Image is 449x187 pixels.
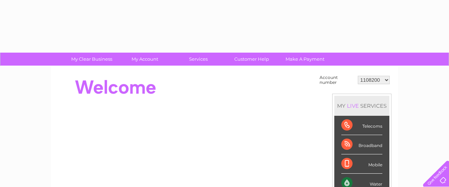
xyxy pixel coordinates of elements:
div: Telecoms [341,116,382,135]
a: Make A Payment [276,53,334,66]
a: Customer Help [223,53,281,66]
div: LIVE [346,102,360,109]
div: Mobile [341,154,382,174]
a: Services [169,53,227,66]
a: My Clear Business [63,53,121,66]
div: Broadband [341,135,382,154]
a: My Account [116,53,174,66]
td: Account number [318,73,356,87]
div: MY SERVICES [334,96,389,116]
